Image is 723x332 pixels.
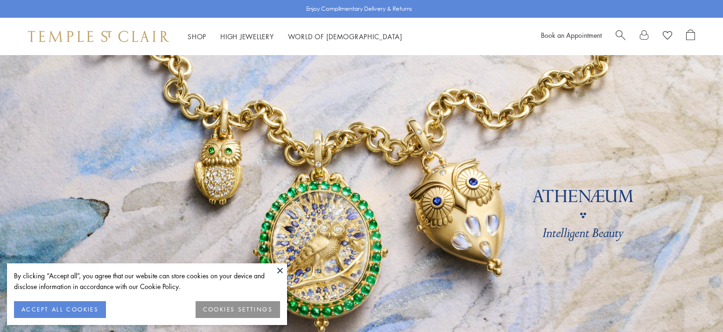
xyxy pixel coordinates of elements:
nav: Main navigation [188,31,402,42]
img: Temple St. Clair [28,31,169,42]
iframe: Gorgias live chat messenger [676,288,714,323]
a: Book an Appointment [541,30,602,40]
button: COOKIES SETTINGS [196,301,280,318]
a: Open Shopping Bag [686,29,695,43]
button: ACCEPT ALL COOKIES [14,301,106,318]
a: View Wishlist [663,29,672,43]
a: High JewelleryHigh Jewellery [220,32,274,41]
a: ShopShop [188,32,206,41]
div: By clicking “Accept all”, you agree that our website can store cookies on your device and disclos... [14,270,280,292]
a: World of [DEMOGRAPHIC_DATA]World of [DEMOGRAPHIC_DATA] [288,32,402,41]
a: Search [616,29,625,43]
p: Enjoy Complimentary Delivery & Returns [306,4,412,14]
